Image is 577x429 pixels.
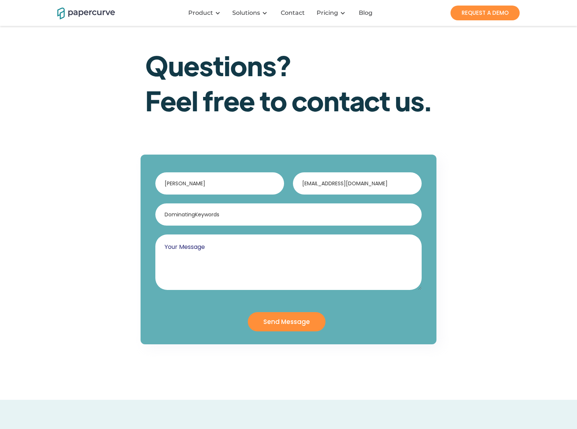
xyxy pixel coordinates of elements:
a: REQUEST A DEMO [451,6,520,20]
input: Email [293,172,422,195]
div: Contact [281,9,305,17]
input: Send Message [248,312,325,331]
a: Pricing [317,9,338,17]
input: Name [155,172,284,195]
div: Blog [359,9,372,17]
div: Product [188,9,213,17]
input: Subject [155,203,422,226]
div: Solutions [228,2,275,24]
div: Product [184,2,228,24]
span: Feel [145,82,198,118]
form: Contact Us - Questions [155,172,422,331]
span: Questions? [145,47,291,82]
span: to [260,82,287,118]
span: free [203,82,255,118]
span: contact [292,82,390,118]
a: home [57,6,105,19]
span: us. [395,82,432,118]
a: Blog [353,9,380,17]
div: Solutions [232,9,260,17]
a: Contact [275,9,312,17]
div: Pricing [312,2,353,24]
